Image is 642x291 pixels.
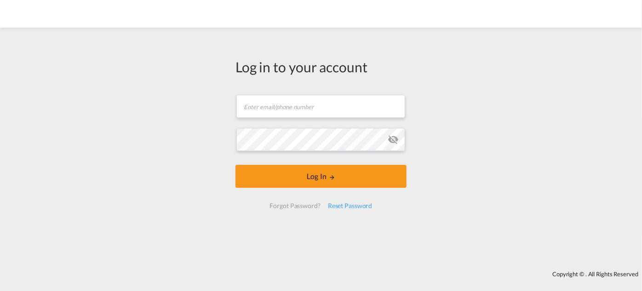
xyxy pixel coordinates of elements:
md-icon: icon-eye-off [388,134,399,145]
button: LOGIN [235,165,407,188]
div: Forgot Password? [266,198,324,214]
div: Reset Password [324,198,376,214]
div: Log in to your account [235,57,407,76]
input: Enter email/phone number [236,95,405,118]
